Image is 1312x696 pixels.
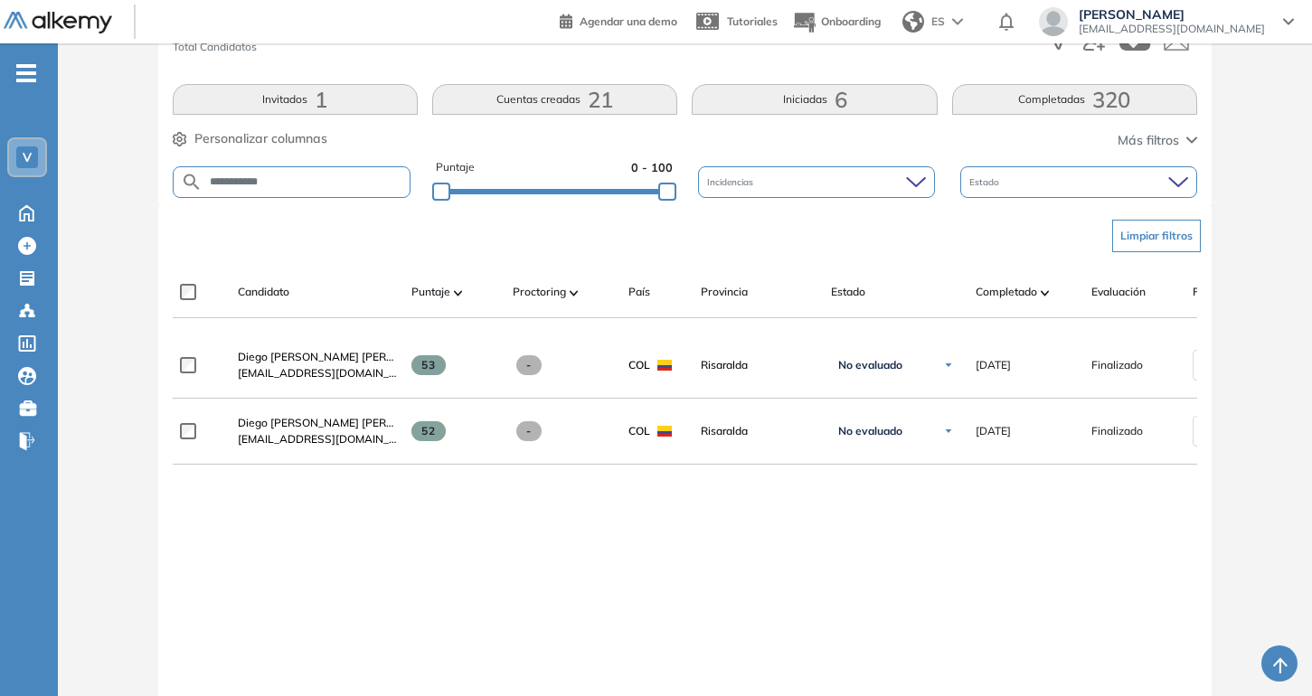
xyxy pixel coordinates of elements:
[173,39,257,55] span: Total Candidatos
[701,357,816,373] span: Risaralda
[969,175,1003,189] span: Estado
[411,421,447,441] span: 52
[173,84,418,115] button: Invitados1
[1193,284,1254,300] span: Fecha límite
[173,129,327,148] button: Personalizar columnas
[1041,290,1050,296] img: [missing "en.ARROW_ALT" translation]
[411,284,450,300] span: Puntaje
[943,426,954,437] img: Ícono de flecha
[238,365,397,381] span: [EMAIL_ADDRESS][DOMAIN_NAME]
[631,159,673,176] span: 0 - 100
[628,284,650,300] span: País
[692,84,937,115] button: Iniciadas6
[570,290,579,296] img: [missing "en.ARROW_ALT" translation]
[1079,7,1265,22] span: [PERSON_NAME]
[931,14,945,30] span: ES
[628,423,650,439] span: COL
[1112,220,1201,252] button: Limpiar filtros
[1222,609,1312,696] iframe: Chat Widget
[516,355,543,375] span: -
[1079,22,1265,36] span: [EMAIL_ADDRESS][DOMAIN_NAME]
[976,284,1037,300] span: Completado
[628,357,650,373] span: COL
[838,358,902,372] span: No evaluado
[513,284,566,300] span: Proctoring
[657,426,672,437] img: COL
[838,424,902,438] span: No evaluado
[580,14,677,28] span: Agendar una demo
[698,166,935,198] div: Incidencias
[432,84,677,115] button: Cuentas creadas21
[411,355,447,375] span: 53
[4,12,112,34] img: Logo
[23,150,32,165] span: V
[516,421,543,441] span: -
[238,416,450,429] span: Diego [PERSON_NAME] [PERSON_NAME]
[976,423,1011,439] span: [DATE]
[952,18,963,25] img: arrow
[238,415,397,431] a: Diego [PERSON_NAME] [PERSON_NAME]
[701,284,748,300] span: Provincia
[238,284,289,300] span: Candidato
[1091,423,1143,439] span: Finalizado
[943,360,954,371] img: Ícono de flecha
[701,423,816,439] span: Risaralda
[436,159,475,176] span: Puntaje
[181,171,203,193] img: SEARCH_ALT
[1222,609,1312,696] div: Widget de chat
[238,349,397,365] a: Diego [PERSON_NAME] [PERSON_NAME]
[952,84,1197,115] button: Completadas320
[238,350,450,363] span: Diego [PERSON_NAME] [PERSON_NAME]
[1091,284,1146,300] span: Evaluación
[727,14,778,28] span: Tutoriales
[960,166,1197,198] div: Estado
[454,290,463,296] img: [missing "en.ARROW_ALT" translation]
[707,175,757,189] span: Incidencias
[657,360,672,371] img: COL
[1091,357,1143,373] span: Finalizado
[902,11,924,33] img: world
[831,284,865,300] span: Estado
[976,357,1011,373] span: [DATE]
[560,9,677,31] a: Agendar una demo
[238,431,397,447] span: [EMAIL_ADDRESS][DOMAIN_NAME]
[792,3,881,42] button: Onboarding
[1118,131,1197,150] button: Más filtros
[1118,131,1179,150] span: Más filtros
[821,14,881,28] span: Onboarding
[16,71,36,75] i: -
[194,129,327,148] span: Personalizar columnas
